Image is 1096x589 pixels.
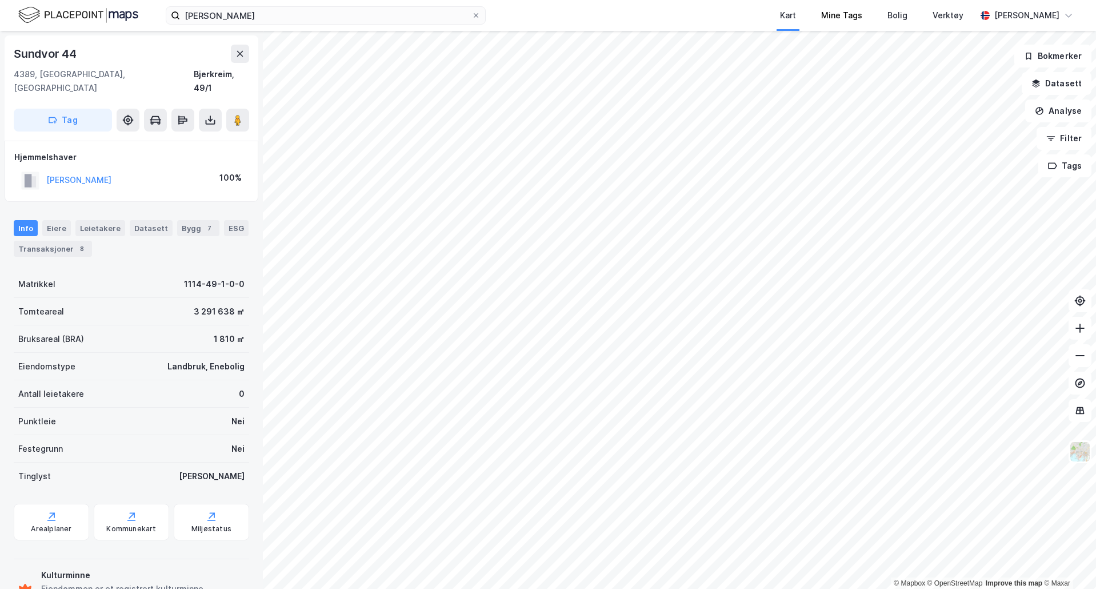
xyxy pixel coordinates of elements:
button: Tag [14,109,112,132]
div: 4389, [GEOGRAPHIC_DATA], [GEOGRAPHIC_DATA] [14,67,194,95]
div: Antall leietakere [18,387,84,401]
div: Info [14,220,38,236]
div: Kart [780,9,796,22]
div: 8 [76,243,87,254]
div: Bygg [177,220,219,236]
div: 1114-49-1-0-0 [184,277,245,291]
button: Tags [1038,154,1091,177]
div: Tomteareal [18,305,64,319]
div: Verktøy [933,9,963,22]
input: Søk på adresse, matrikkel, gårdeiere, leietakere eller personer [180,7,471,24]
div: ESG [224,220,249,236]
div: Sundvor 44 [14,45,79,63]
div: Bjerkreim, 49/1 [194,67,249,95]
div: Kommunekart [106,524,156,534]
div: Eiere [42,220,71,236]
div: Bolig [887,9,907,22]
div: Landbruk, Enebolig [167,360,245,373]
a: Mapbox [894,579,925,587]
div: 0 [239,387,245,401]
button: Datasett [1022,72,1091,95]
iframe: Chat Widget [1039,534,1096,589]
div: Miljøstatus [191,524,231,534]
div: Tinglyst [18,469,51,483]
div: Kulturminne [41,568,245,582]
div: 3 291 638 ㎡ [194,305,245,319]
img: Z [1069,441,1091,463]
a: OpenStreetMap [927,579,983,587]
div: 1 810 ㎡ [214,332,245,346]
button: Analyse [1025,100,1091,122]
div: Datasett [130,220,173,236]
div: 100% [219,171,242,185]
div: [PERSON_NAME] [994,9,1059,22]
div: Bruksareal (BRA) [18,332,84,346]
img: logo.f888ab2527a4732fd821a326f86c7f29.svg [18,5,138,25]
button: Filter [1037,127,1091,150]
div: [PERSON_NAME] [179,469,245,483]
div: Kontrollprogram for chat [1039,534,1096,589]
div: 7 [203,222,215,234]
div: Arealplaner [31,524,71,534]
div: Matrikkel [18,277,55,291]
div: Hjemmelshaver [14,150,249,164]
div: Nei [231,415,245,428]
div: Leietakere [75,220,125,236]
div: Nei [231,442,245,456]
div: Mine Tags [821,9,862,22]
div: Transaksjoner [14,241,92,257]
div: Eiendomstype [18,360,75,373]
div: Punktleie [18,415,56,428]
div: Festegrunn [18,442,63,456]
a: Improve this map [986,579,1042,587]
button: Bokmerker [1014,45,1091,67]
